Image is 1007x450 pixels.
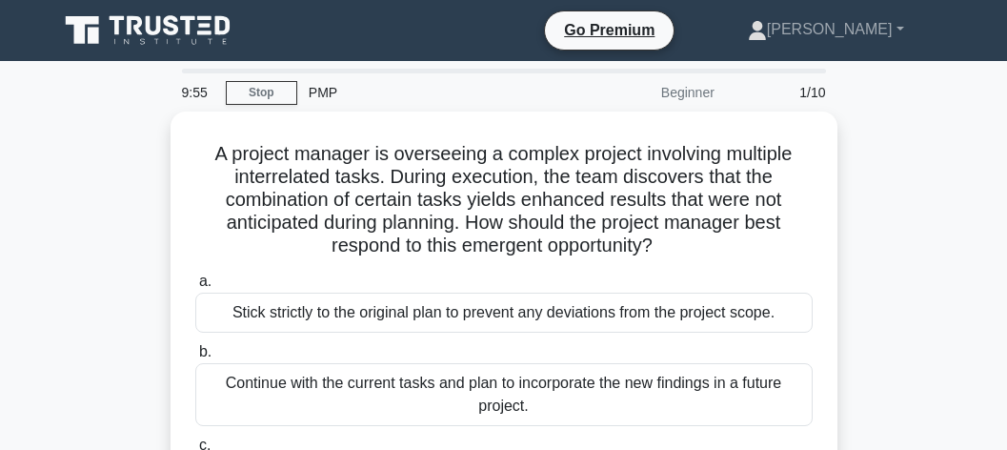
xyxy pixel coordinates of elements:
[171,73,226,112] div: 9:55
[702,10,950,49] a: [PERSON_NAME]
[726,73,837,112] div: 1/10
[195,293,813,333] div: Stick strictly to the original plan to prevent any deviations from the project scope.
[559,73,726,112] div: Beginner
[297,73,559,112] div: PMP
[193,142,815,258] h5: A project manager is overseeing a complex project involving multiple interrelated tasks. During e...
[553,18,666,42] a: Go Premium
[199,343,211,359] span: b.
[195,363,813,426] div: Continue with the current tasks and plan to incorporate the new findings in a future project.
[226,81,297,105] a: Stop
[199,273,211,289] span: a.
